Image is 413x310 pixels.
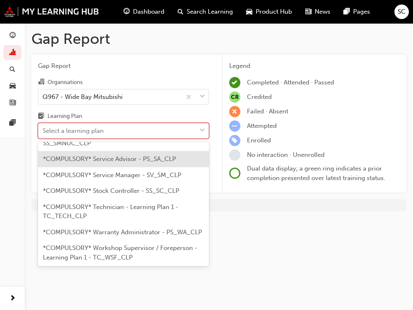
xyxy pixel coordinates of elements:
div: Select a learning plan [43,126,104,136]
span: *COMPULSORY* Service Advisor - PS_SA_CLP [43,155,176,163]
a: pages-iconPages [337,3,377,20]
span: *COMPULSORY* Workshop Supervisor / Foreperson - Learning Plan 1 - TC_WSF_CLP [43,244,197,261]
a: car-iconProduct Hub [240,3,299,20]
span: Gap Report [38,61,209,71]
span: Enrolled [247,137,271,144]
span: learningRecordVerb_ENROLL-icon [229,135,240,146]
span: learningRecordVerb_FAIL-icon [229,106,240,117]
span: chart-icon [9,49,16,57]
span: Completed · Attended · Passed [247,79,334,86]
span: learningRecordVerb_NONE-icon [229,149,240,161]
h1: Gap Report [31,30,406,48]
button: SC [394,5,409,19]
span: pages-icon [344,7,350,17]
span: guage-icon [123,7,130,17]
span: organisation-icon [38,79,44,86]
span: down-icon [199,91,205,102]
a: news-iconNews [299,3,337,20]
div: Organisations [47,78,83,87]
span: Product Hub [256,7,292,17]
span: guage-icon [9,32,16,40]
div: Legend [229,61,400,71]
span: search-icon [9,66,15,73]
span: down-icon [199,125,205,136]
span: null-icon [229,91,240,103]
span: SC [398,7,406,17]
span: learningplan-icon [38,113,44,120]
div: Learning Plan [47,112,82,120]
span: *COMPULSORY* Service Manager - SV_SM_CLP [43,171,181,179]
span: No interaction · Unenrolled [247,151,325,159]
span: News [315,7,330,17]
span: car-icon [246,7,252,17]
span: *COMPULSORY* Warranty Administrator - PS_WA_CLP [43,228,202,236]
span: learningRecordVerb_COMPLETE-icon [229,77,240,88]
span: Dual data display; a green ring indicates a prior completion presented over latest training status. [247,165,385,182]
span: Dashboard [133,7,164,17]
img: mmal [4,6,99,17]
div: Q967 - Wide Bay Mitsubishi [43,92,123,101]
a: guage-iconDashboard [117,3,171,20]
span: news-icon [9,99,16,107]
span: Search Learning [187,7,233,17]
a: search-iconSearch Learning [171,3,240,20]
span: next-icon [9,293,16,304]
span: *COMPULSORY* Stock Controller - SS_SC_CLP [43,187,179,195]
span: search-icon [178,7,183,17]
span: news-icon [305,7,311,17]
span: *COMPULSORY* Technician - Learning Plan 1 - TC_TECH_CLP [43,203,178,220]
span: learningRecordVerb_ATTEMPT-icon [229,120,240,132]
span: *COMPULSORY* Sales Manager (New / Used Cars) - SS_SMNUC_CLP [43,130,192,147]
span: Failed · Absent [247,108,288,115]
span: Attempted [247,122,277,130]
span: Credited [247,93,272,101]
span: pages-icon [9,120,16,127]
span: Pages [353,7,370,17]
span: car-icon [9,83,16,90]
